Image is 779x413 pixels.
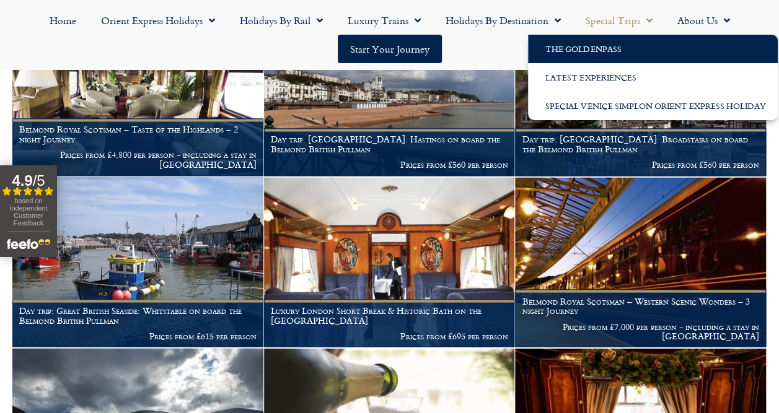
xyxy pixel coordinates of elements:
a: Belmond Royal Scotsman – Taste of the Highlands – 2 night Journey Prices from £4,800 per person -... [12,6,264,176]
a: Latest Experiences [528,63,778,92]
h1: Day trip: [GEOGRAPHIC_DATA]: Broadstairs on board the Belmond British Pullman [522,134,759,154]
a: Special Trips [573,6,665,35]
a: Holidays by Destination [433,6,573,35]
a: Belmond Royal Scotsman – Western Scenic Wonders – 3 night Journey Prices from £7,000 per person -... [515,177,767,348]
img: The Royal Scotsman Planet Rail Holidays [515,177,766,347]
h1: Day trip: Great British Seaside: Whitstable on board the Belmond British Pullman [19,305,257,325]
a: Day trip: [GEOGRAPHIC_DATA]: Hastings on board the Belmond British Pullman Prices from £560 per p... [264,6,516,176]
h1: Luxury London Short Break & Historic Bath on the [GEOGRAPHIC_DATA] [271,305,508,325]
p: Prices from £695 per person [271,331,508,341]
a: Start your Journey [338,35,442,63]
a: Orient Express Holidays [89,6,227,35]
p: Prices from £4,800 per person - including a stay in [GEOGRAPHIC_DATA] [19,150,257,170]
a: About Us [665,6,742,35]
a: The GoldenPass [528,35,778,63]
a: Day trip: [GEOGRAPHIC_DATA]: Broadstairs on board the Belmond British Pullman Prices from £560 pe... [515,6,767,176]
a: Luxury Trains [335,6,433,35]
p: Prices from £560 per person [271,160,508,170]
p: Prices from £560 per person [522,160,759,170]
a: Day trip: Great British Seaside: Whitstable on board the Belmond British Pullman Prices from £615... [12,177,264,348]
nav: Menu [6,6,773,63]
a: Home [37,6,89,35]
h1: Belmond Royal Scotsman – Taste of the Highlands – 2 night Journey [19,124,257,144]
a: Special Venice Simplon Orient Express Holiday [528,92,778,120]
ul: Special Trips [528,35,778,120]
h1: Day trip: [GEOGRAPHIC_DATA]: Hastings on board the Belmond British Pullman [271,134,508,154]
a: Luxury London Short Break & Historic Bath on the [GEOGRAPHIC_DATA] Prices from £695 per person [264,177,516,348]
h1: Belmond Royal Scotsman – Western Scenic Wonders – 3 night Journey [522,296,759,316]
p: Prices from £7,000 per person - including a stay in [GEOGRAPHIC_DATA] [522,321,759,341]
a: Holidays by Rail [227,6,335,35]
p: Prices from £615 per person [19,331,257,341]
